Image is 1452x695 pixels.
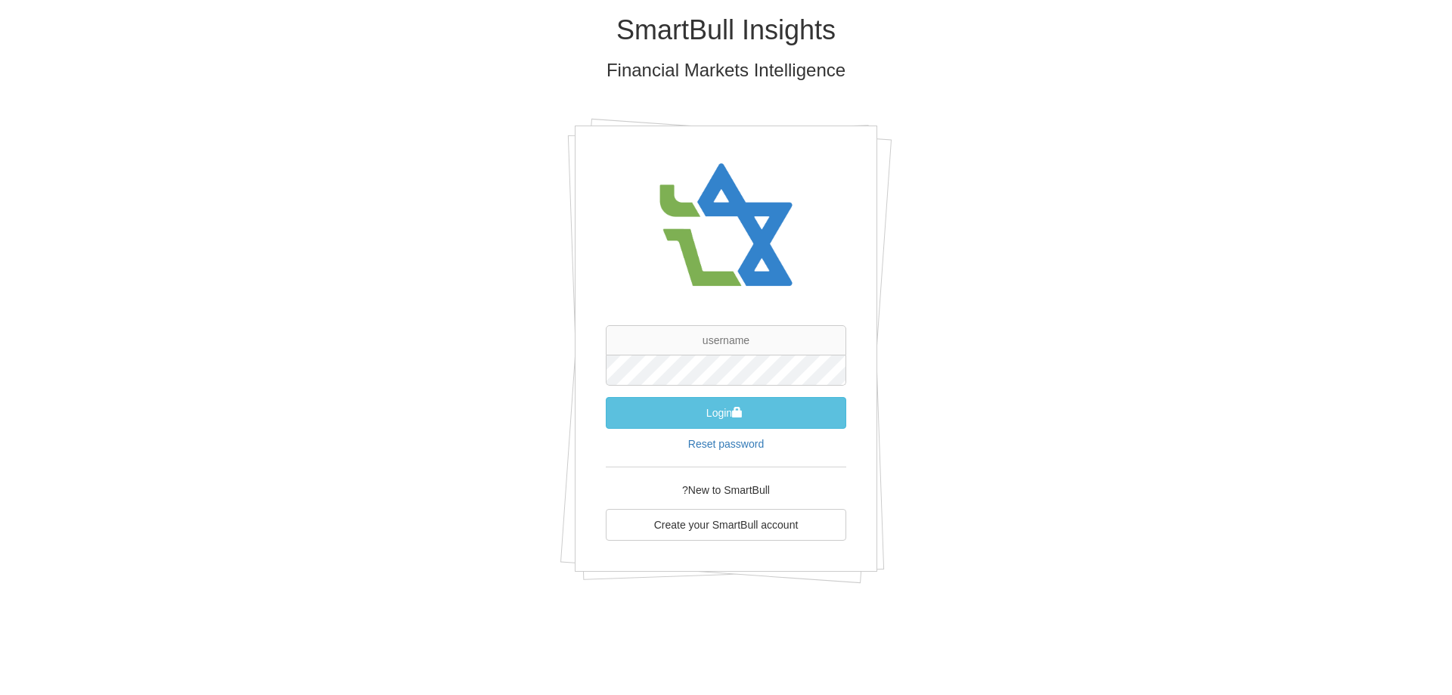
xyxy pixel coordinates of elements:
h3: Financial Markets Intelligence [284,61,1168,80]
span: New to SmartBull? [682,484,770,496]
input: username [606,325,846,355]
h1: SmartBull Insights [284,15,1168,45]
a: Reset password [688,438,764,450]
img: avatar [650,149,802,303]
a: Create your SmartBull account [606,509,846,541]
button: Login [606,397,846,429]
